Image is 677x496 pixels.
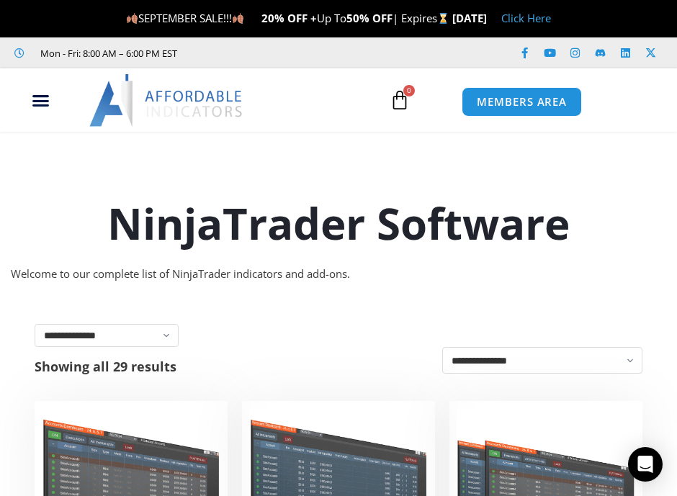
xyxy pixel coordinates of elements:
img: 🍂 [233,13,243,24]
img: LogoAI | Affordable Indicators – NinjaTrader [89,74,244,126]
a: MEMBERS AREA [462,87,582,117]
p: Showing all 29 results [35,360,176,373]
span: 0 [403,85,415,96]
span: Mon - Fri: 8:00 AM – 6:00 PM EST [37,45,177,62]
div: Welcome to our complete list of NinjaTrader indicators and add-ons. [11,264,666,284]
div: Open Intercom Messenger [628,447,663,482]
img: 🍂 [127,13,138,24]
strong: [DATE] [452,11,487,25]
div: Menu Toggle [7,87,74,114]
img: ⌛ [438,13,449,24]
select: Shop order [442,347,642,374]
h1: NinjaTrader Software [11,193,666,253]
strong: 20% OFF + [261,11,317,25]
strong: 50% OFF [346,11,393,25]
span: SEPTEMBER SALE!!! Up To | Expires [126,11,452,25]
a: 0 [368,79,431,121]
iframe: Customer reviews powered by Trustpilot [188,46,404,60]
a: Click Here [501,11,551,25]
span: MEMBERS AREA [477,96,567,107]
